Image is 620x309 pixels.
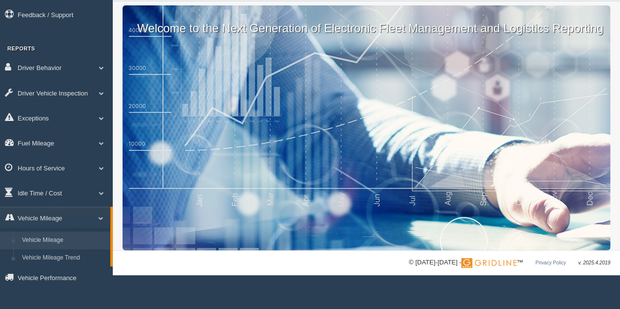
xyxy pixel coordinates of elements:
div: © [DATE]-[DATE] - ™ [409,258,610,268]
a: Privacy Policy [535,260,566,265]
span: v. 2025.4.2019 [578,260,610,265]
a: Vehicle Mileage Trend [18,249,110,267]
img: Gridline [461,258,517,268]
p: Welcome to the Next Generation of Electronic Fleet Management and Logistics Reporting [123,5,610,37]
a: Vehicle Mileage [18,232,110,249]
